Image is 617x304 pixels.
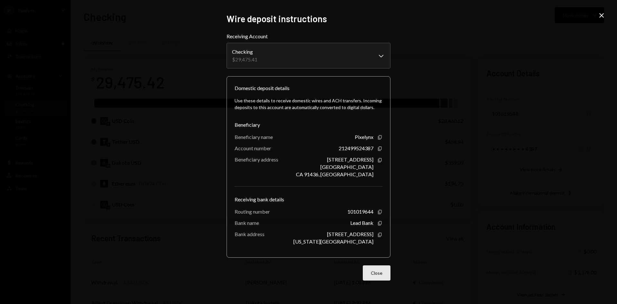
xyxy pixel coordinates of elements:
[235,145,271,151] div: Account number
[235,208,270,215] div: Routing number
[339,145,373,151] div: 212499524387
[235,121,382,129] div: Beneficiary
[235,84,290,92] div: Domestic deposit details
[327,156,373,162] div: [STREET_ADDRESS]
[355,134,373,140] div: Pixelynx
[235,156,278,162] div: Beneficiary address
[235,196,382,203] div: Receiving bank details
[227,13,390,25] h2: Wire deposit instructions
[363,265,390,281] button: Close
[296,171,373,177] div: CA 91436, [GEOGRAPHIC_DATA]
[235,220,259,226] div: Bank name
[227,32,390,40] label: Receiving Account
[293,238,373,244] div: [US_STATE][GEOGRAPHIC_DATA]
[347,208,373,215] div: 101019644
[235,134,273,140] div: Beneficiary name
[235,231,264,237] div: Bank address
[350,220,373,226] div: Lead Bank
[320,164,373,170] div: [GEOGRAPHIC_DATA]
[227,43,390,69] button: Receiving Account
[327,231,373,237] div: [STREET_ADDRESS]
[235,97,382,111] div: Use these details to receive domestic wires and ACH transfers. Incoming deposits to this account ...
